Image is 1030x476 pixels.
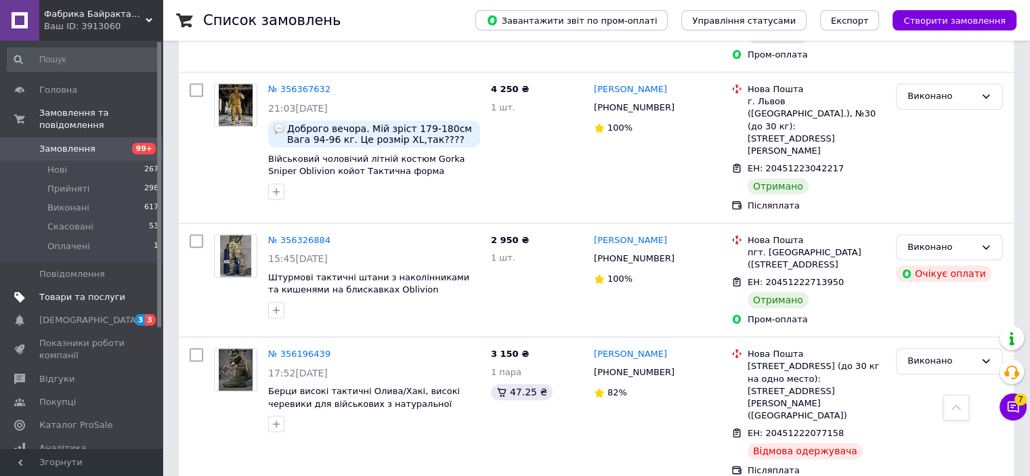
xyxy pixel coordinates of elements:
div: Отримано [748,178,809,194]
span: Головна [39,84,77,96]
div: Пром-оплата [748,49,885,61]
div: Виконано [907,240,975,255]
a: Фото товару [214,83,257,127]
span: Доброго вечора. Мій зріст 179-180см Вага 94-96 кг. Це розмір XL,так???? [287,123,475,145]
span: Експорт [831,16,869,26]
span: 99+ [132,143,156,154]
div: Післяплата [748,200,885,212]
span: 3 [135,314,146,326]
span: 100% [607,123,632,133]
span: 82% [607,387,627,397]
div: Очікує оплати [896,265,991,282]
span: 267 [144,164,158,176]
span: Товари та послуги [39,291,125,303]
div: [PHONE_NUMBER] [591,250,677,267]
span: 617 [144,202,158,214]
span: 1 шт. [491,102,515,112]
a: № 356367632 [268,84,330,94]
span: Відгуки [39,373,74,385]
div: Отримано [748,292,809,308]
span: Повідомлення [39,268,105,280]
span: Скасовані [47,221,93,233]
button: Завантажити звіт по пром-оплаті [475,10,668,30]
div: [PHONE_NUMBER] [591,364,677,381]
span: ЕН: 20451222077158 [748,428,844,438]
span: Замовлення та повідомлення [39,107,163,131]
img: Фото товару [220,235,252,277]
a: № 356326884 [268,235,330,245]
span: 3 [145,314,156,326]
img: :speech_balloon: [274,123,284,134]
span: Аналітика [39,442,86,454]
span: Замовлення [39,143,95,155]
span: 1 пара [491,367,521,377]
span: 2 950 ₴ [491,235,529,245]
div: Нова Пошта [748,348,885,360]
button: Управління статусами [681,10,807,30]
button: Чат з покупцем7 [1000,393,1027,420]
div: Ваш ID: 3913060 [44,20,163,33]
a: Фото товару [214,234,257,278]
span: Фабрика Байрактар - магазин тактичного спорядження [44,8,146,20]
div: Нова Пошта [748,234,885,246]
button: Створити замовлення [893,10,1016,30]
a: Військовий чоловічий літній костюм Gorka Sniper Oblivion койот Тактична форма снайпера гірка койо... [268,154,465,189]
span: 3 150 ₴ [491,349,529,359]
span: 17:52[DATE] [268,368,328,378]
div: 47.25 ₴ [491,384,553,400]
a: Штурмові тактичні штани з наколінниками та кишенями на блискавках Oblivion Мультикам/Multicam [268,272,469,307]
span: 21:03[DATE] [268,103,328,114]
div: Відмова одержувача [748,443,863,459]
span: Створити замовлення [903,16,1006,26]
span: ЕН: 20451223042217 [748,163,844,173]
div: [STREET_ADDRESS] (до 30 кг на одно место): [STREET_ADDRESS][PERSON_NAME] ([GEOGRAPHIC_DATA]) [748,360,885,422]
img: Фото товару [219,84,253,126]
span: Каталог ProSale [39,419,112,431]
div: г. Львов ([GEOGRAPHIC_DATA].), №30 (до 30 кг): [STREET_ADDRESS][PERSON_NAME] [748,95,885,157]
span: ЕН: 20451222713950 [748,277,844,287]
span: Покупці [39,396,76,408]
div: Виконано [907,354,975,368]
span: 53 [149,221,158,233]
span: 7 [1014,393,1027,406]
img: Фото товару [219,349,253,391]
a: [PERSON_NAME] [594,348,667,361]
span: Оплачені [47,240,90,253]
div: Нова Пошта [748,83,885,95]
span: [DEMOGRAPHIC_DATA] [39,314,140,326]
div: пгт. [GEOGRAPHIC_DATA] ([STREET_ADDRESS] [748,246,885,271]
span: Завантажити звіт по пром-оплаті [486,14,657,26]
h1: Список замовлень [203,12,341,28]
span: Нові [47,164,67,176]
a: [PERSON_NAME] [594,234,667,247]
span: Прийняті [47,183,89,195]
a: Берци високі тактичні Олива/Хакі, високі черевики для військових з натуральної замші Весна [268,386,460,421]
span: 1 шт. [491,253,515,263]
span: Управління статусами [692,16,796,26]
a: [PERSON_NAME] [594,83,667,96]
div: Пром-оплата [748,313,885,326]
span: 298 [144,183,158,195]
span: Показники роботи компанії [39,337,125,362]
button: Експорт [820,10,880,30]
span: 1 [154,240,158,253]
input: Пошук [7,47,160,72]
a: № 356196439 [268,349,330,359]
span: 100% [607,274,632,284]
span: Виконані [47,202,89,214]
span: 4 250 ₴ [491,84,529,94]
a: Фото товару [214,348,257,391]
span: 15:45[DATE] [268,253,328,264]
div: [PHONE_NUMBER] [591,99,677,116]
div: Виконано [907,89,975,104]
a: Створити замовлення [879,15,1016,25]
